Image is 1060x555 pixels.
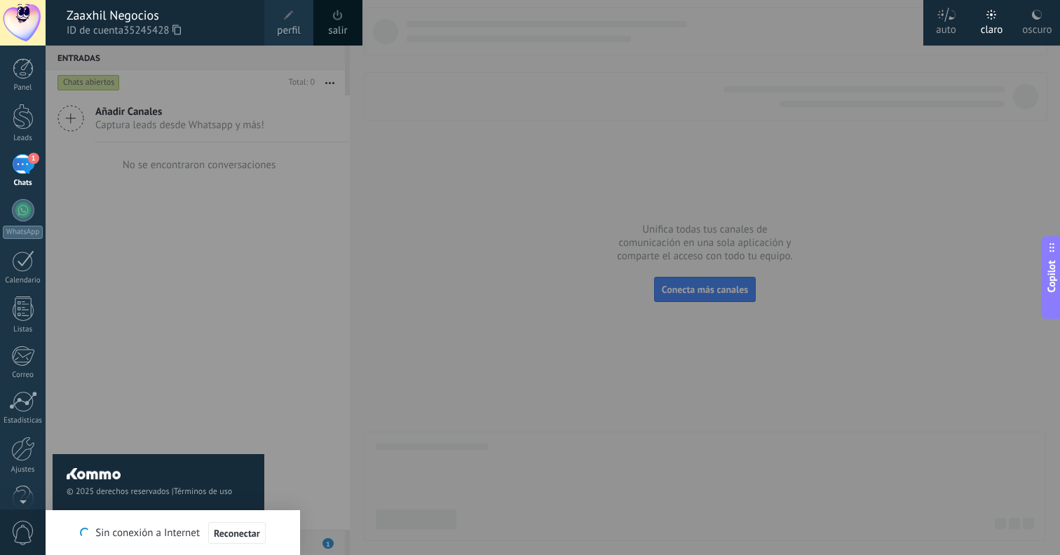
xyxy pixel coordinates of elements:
span: perfil [277,23,300,39]
span: Copilot [1045,261,1059,293]
div: Estadísticas [3,416,43,425]
span: 35245428 [123,23,181,39]
button: Reconectar [208,522,266,544]
div: claro [981,9,1003,46]
div: Panel [3,83,43,92]
a: Términos de uso [174,486,232,497]
div: Ajustes [3,465,43,474]
div: auto [936,9,956,46]
span: © 2025 derechos reservados | [67,486,250,497]
div: Zaaxhil Negocios [67,8,250,23]
span: 1 [28,153,39,164]
a: salir [328,23,347,39]
div: Calendario [3,276,43,285]
div: oscuro [1022,9,1052,46]
div: Sin conexión a Internet [80,521,265,544]
div: Correo [3,371,43,380]
div: Listas [3,325,43,334]
div: WhatsApp [3,226,43,239]
div: Chats [3,179,43,188]
div: Leads [3,134,43,143]
span: Reconectar [214,528,260,538]
span: ID de cuenta [67,23,250,39]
